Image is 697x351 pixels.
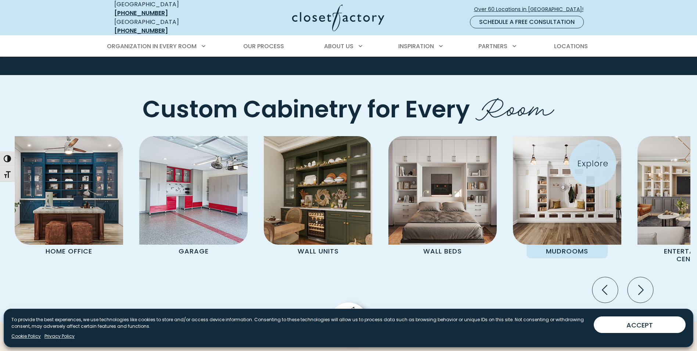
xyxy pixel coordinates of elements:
span: Our Process [243,42,284,50]
button: Next slide [625,274,656,306]
img: Home Office featuring desk and custom cabinetry [15,136,123,245]
p: Home Office [28,245,109,258]
a: Schedule a Free Consultation [470,16,584,28]
img: Wall unit [264,136,372,245]
div: [GEOGRAPHIC_DATA] [114,18,221,35]
a: Garage Cabinets Garage [131,136,256,258]
p: Wall Units [277,245,359,258]
p: Wall Beds [402,245,483,258]
a: Wall unit Wall Units [256,136,380,258]
p: Mudrooms [527,245,608,258]
span: Room [475,84,554,127]
span: Custom Cabinetry for Every [143,93,470,125]
span: Locations [554,42,588,50]
a: [PHONE_NUMBER] [114,26,168,35]
a: [PHONE_NUMBER] [114,9,168,17]
span: Inspiration [398,42,434,50]
p: To provide the best experiences, we use technologies like cookies to store and/or access device i... [11,316,588,330]
img: Mudroom Cabinets [513,136,621,245]
a: Mudroom Cabinets Mudrooms [505,136,629,258]
span: Organization in Every Room [107,42,197,50]
img: Wall Bed [388,136,497,245]
span: About Us [324,42,353,50]
button: Previous slide [589,274,621,306]
a: Wall Bed Wall Beds [380,136,505,258]
a: Home Office featuring desk and custom cabinetry Home Office [7,136,131,258]
nav: Primary Menu [102,36,596,57]
span: Over 60 Locations in [GEOGRAPHIC_DATA]! [474,6,589,13]
a: Cookie Policy [11,333,41,340]
p: Garage [153,245,234,258]
img: Garage Cabinets [139,136,248,245]
img: Closet Factory Logo [292,4,384,31]
span: Partners [478,42,507,50]
a: Over 60 Locations in [GEOGRAPHIC_DATA]! [474,3,590,16]
a: Privacy Policy [44,333,75,340]
button: ACCEPT [594,316,686,333]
